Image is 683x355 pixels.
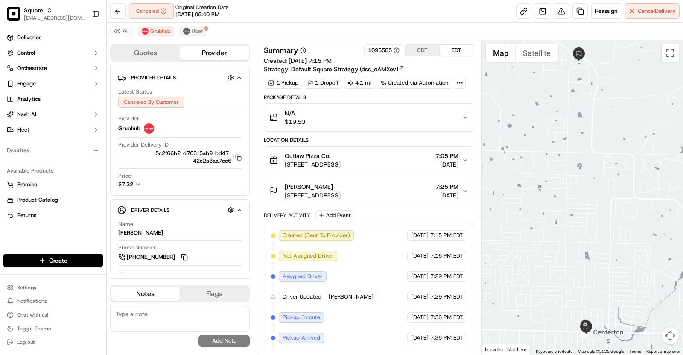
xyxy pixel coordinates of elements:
div: 1 Pickup [264,77,302,89]
a: 📗Knowledge Base [5,187,69,202]
span: [DATE] 05:40 PM [175,11,219,18]
span: Control [17,49,35,57]
span: Provider Details [131,74,176,81]
button: Uber [179,26,207,36]
div: Strategy: [264,65,405,73]
span: [DATE] [435,191,458,200]
button: Product Catalog [3,193,103,207]
span: Cancel Delivery [638,7,676,15]
span: [PERSON_NAME] [285,182,333,191]
button: Returns [3,208,103,222]
button: Provider Details [117,70,242,85]
button: All [110,26,133,36]
a: Product Catalog [7,196,99,204]
span: Settings [17,284,36,291]
span: Returns [17,211,36,219]
span: [DATE] [411,232,429,239]
div: Delivery Activity [264,212,310,219]
span: 7:05 PM [435,152,458,160]
span: Log out [17,339,35,346]
img: Nash [9,8,26,25]
button: Settings [3,282,103,293]
button: Flags [180,287,249,301]
span: Analytics [17,95,41,103]
button: Outlaw Pizza Co.[STREET_ADDRESS]7:05 PM[DATE] [264,147,474,174]
img: Asif Zaman Khan [9,124,22,138]
span: [DATE] [76,155,93,162]
a: Deliveries [3,31,103,44]
span: • [71,155,74,162]
button: Map camera controls [662,327,679,344]
div: Location Not Live [482,344,531,355]
span: Assigned Driver [283,273,323,280]
span: [PERSON_NAME] [329,293,374,301]
button: Log out [3,336,103,348]
span: Tip [118,269,126,277]
div: Start new chat [38,81,140,90]
button: SquareSquare[EMAIL_ADDRESS][DOMAIN_NAME] [3,3,88,24]
button: CancelDelivery [625,3,680,19]
button: Toggle Theme [3,323,103,334]
span: Orchestrate [17,65,47,72]
span: 7:25 PM [435,182,458,191]
span: • [71,132,74,139]
h3: Summary [264,47,298,54]
span: [PERSON_NAME] [26,132,69,139]
button: CDT [406,45,440,56]
img: 9188753566659_6852d8bf1fb38e338040_72.png [18,81,33,97]
button: Orchestrate [3,62,103,75]
img: 5e692f75ce7d37001a5d71f1 [142,28,149,35]
span: $19.50 [285,117,305,126]
span: 7:15 PM EDT [430,232,463,239]
a: Analytics [3,92,103,106]
span: API Documentation [81,191,137,199]
span: Toggle Theme [17,325,51,332]
button: [EMAIL_ADDRESS][DOMAIN_NAME] [24,15,85,21]
button: Start new chat [145,84,155,94]
button: 1095585 [368,47,400,54]
img: Masood Aslam [9,147,22,161]
button: Show satellite imagery [516,44,558,62]
span: [DATE] [76,132,93,139]
span: Uber [192,28,203,35]
span: Original Creation Date [175,4,229,11]
div: 💻 [72,191,79,198]
span: Chat with us! [17,311,48,318]
div: 4.1 mi [344,77,375,89]
a: Report a map error [646,349,680,354]
p: Welcome 👋 [9,34,155,47]
span: Nash AI [17,111,36,118]
button: Square [24,6,43,15]
span: 7:36 PM EDT [430,334,463,342]
button: Grubhub [138,26,174,36]
input: Got a question? Start typing here... [22,55,154,64]
button: Driver Details [117,203,242,217]
button: Canceled [129,3,174,19]
button: 5c2f66b2-d763-5ab9-bd47-42c2a3aa7cc6 [118,150,242,165]
span: Outlaw Pizza Co. [285,152,330,160]
span: [PHONE_NUMBER] [127,253,175,261]
button: $7.32 [118,181,193,188]
span: Created: [264,56,332,65]
div: 📗 [9,191,15,198]
span: 7:29 PM EDT [430,293,463,301]
div: 1 Dropoff [304,77,342,89]
div: We're available if you need us! [38,90,117,97]
a: Created via Automation [377,77,452,89]
span: Promise [17,181,37,188]
div: Past conversations [9,111,57,117]
div: [PERSON_NAME] [118,229,163,237]
span: Grubhub [150,28,170,35]
span: Phone Number [118,244,156,252]
span: Pickup Arrived [283,334,320,342]
span: Latest Status [118,88,152,96]
button: Promise [3,178,103,191]
span: 7:16 PM EDT [430,252,463,260]
button: [PERSON_NAME][STREET_ADDRESS]7:25 PM[DATE] [264,177,474,205]
span: Notifications [17,298,47,305]
button: Nash AI [3,108,103,121]
span: Provider Delivery ID [118,141,169,149]
button: Control [3,46,103,60]
button: Fleet [3,123,103,137]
